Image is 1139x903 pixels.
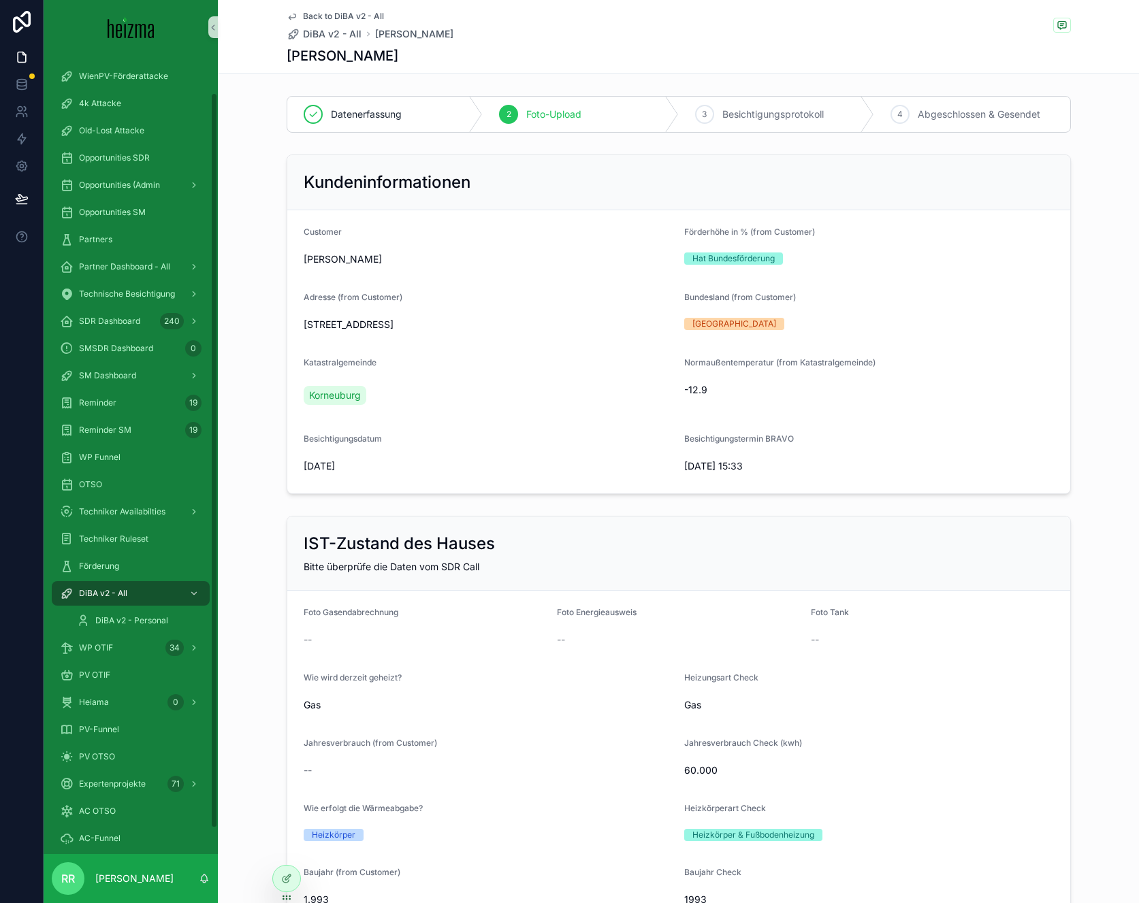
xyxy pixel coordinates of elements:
a: OTSO [52,472,210,497]
span: Katastralgemeinde [304,357,376,367]
span: [DATE] [304,459,673,473]
div: 240 [160,313,184,329]
div: 0 [167,694,184,710]
a: Techniker Ruleset [52,527,210,551]
a: Back to DiBA v2 - All [287,11,384,22]
span: Adresse (from Customer) [304,292,402,302]
span: Customer [304,227,342,237]
span: 2 [507,109,511,120]
a: Reminder SM19 [52,418,210,442]
span: 4k Attacke [79,98,121,109]
a: Expertenprojekte71 [52,772,210,796]
span: Bundesland (from Customer) [684,292,796,302]
span: Opportunities (Admin [79,180,160,191]
span: Jahresverbrauch (from Customer) [304,738,437,748]
span: -- [557,633,565,646]
a: Heiama0 [52,690,210,715]
a: Opportunities (Admin [52,173,210,197]
span: WienPV-Förderattacke [79,71,168,82]
div: 19 [185,395,202,411]
span: Korneuburg [309,389,361,402]
span: Gas [304,698,673,712]
a: SDR Dashboard240 [52,309,210,333]
span: Normaußentemperatur (from Katastralgemeinde) [684,357,876,367]
img: App logo [108,16,155,38]
span: Foto Gasendabrechnung [304,607,398,617]
a: [PERSON_NAME] [375,27,453,41]
div: Hat Bundesförderung [692,252,775,265]
a: DiBA v2 - Personal [68,608,210,633]
span: Jahresverbrauch Check (kwh) [684,738,802,748]
div: Heizkörper [312,829,355,841]
a: Old-Lost Attacke [52,118,210,143]
div: Heizkörper & Fußbodenheizung [692,829,814,841]
span: -- [304,764,312,777]
span: PV OTIF [79,670,110,680]
span: [STREET_ADDRESS] [304,318,673,331]
span: PV-Funnel [79,724,119,735]
span: -- [304,633,312,646]
a: AC-Funnel [52,826,210,851]
a: Reminder19 [52,391,210,415]
span: 60.000 [684,764,1054,777]
span: Baujahr (from Customer) [304,867,400,877]
span: Opportunities SDR [79,152,150,163]
div: scrollable content [44,54,218,854]
span: DiBA v2 - Personal [95,615,168,626]
a: PV OTSO [52,744,210,769]
span: Techniker Availabilties [79,506,165,517]
span: Baujahr Check [684,867,741,877]
span: [DATE] 15:33 [684,459,1054,473]
a: Techniker Availabilties [52,499,210,524]
span: AC OTSO [79,806,116,817]
span: -12.9 [684,383,1054,397]
span: 3 [702,109,707,120]
a: DiBA v2 - All [52,581,210,606]
h1: [PERSON_NAME] [287,46,398,65]
span: Gas [684,698,1054,712]
span: Expertenprojekte [79,778,146,789]
span: Foto-Upload [526,108,581,121]
a: Technische Besichtigung [52,282,210,306]
span: Old-Lost Attacke [79,125,144,136]
span: Bitte überprüfe die Daten vom SDR Call [304,561,479,572]
a: WienPV-Förderattacke [52,64,210,88]
div: 34 [165,640,184,656]
span: AC-Funnel [79,833,121,844]
a: WP Funnel [52,445,210,470]
span: DiBA v2 - All [303,27,362,41]
span: Foto Tank [811,607,849,617]
h2: Kundeninformationen [304,171,470,193]
span: Datenerfassung [331,108,402,121]
span: -- [811,633,819,646]
span: Besichtigungstermin BRAVO [684,433,794,444]
span: SM Dashboard [79,370,136,381]
span: WP OTIF [79,642,113,653]
a: Korneuburg [304,386,366,405]
span: Wie erfolgt die Wärmeabgabe? [304,803,423,813]
a: Förderung [52,554,210,578]
span: [PERSON_NAME] [304,252,382,266]
div: 19 [185,422,202,438]
a: SM Dashboard [52,363,210,388]
a: PV-Funnel [52,717,210,742]
p: [PERSON_NAME] [95,872,174,885]
span: Opportunities SM [79,207,146,218]
a: WP OTIF34 [52,636,210,660]
span: Förderhöhe in % (from Customer) [684,227,815,237]
h2: IST-Zustand des Hauses [304,533,495,555]
a: DiBA v2 - All [287,27,362,41]
span: Abgeschlossen & Gesendet [918,108,1040,121]
span: Förderung [79,561,119,572]
span: Foto Energieausweis [557,607,637,617]
div: 0 [185,340,202,357]
a: Partners [52,227,210,252]
a: AC OTSO [52,799,210,823]
span: Back to DiBA v2 - All [303,11,384,22]
span: Besichtigungsdatum [304,433,382,444]
span: Reminder SM [79,425,131,436]
a: Opportunities SDR [52,146,210,170]
span: Partners [79,234,112,245]
a: Partner Dashboard - All [52,255,210,279]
